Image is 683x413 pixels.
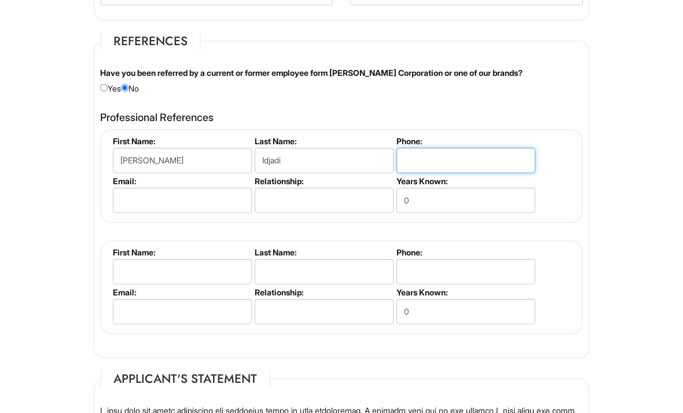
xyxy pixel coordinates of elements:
label: Last Name: [255,136,392,146]
label: Years Known: [396,287,534,297]
legend: References [100,32,201,50]
label: First Name: [113,136,250,146]
legend: Applicant's Statement [100,370,270,388]
label: Last Name: [255,247,392,257]
h4: Professional References [100,112,583,123]
label: Relationship: [255,287,392,297]
label: Email: [113,287,250,297]
label: Phone: [396,136,534,146]
label: Have you been referred by a current or former employee form [PERSON_NAME] Corporation or one of o... [100,67,523,79]
label: Phone: [396,247,534,257]
label: First Name: [113,247,250,257]
label: Years Known: [396,176,534,186]
label: Relationship: [255,176,392,186]
label: Email: [113,176,250,186]
div: Yes No [91,67,592,94]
